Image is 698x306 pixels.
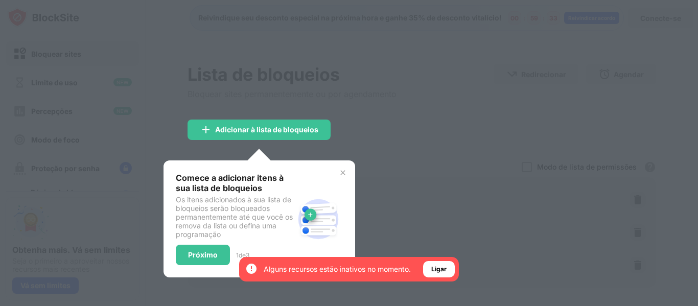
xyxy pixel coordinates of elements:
font: Adicionar à lista de bloqueios [215,125,318,134]
font: de [239,251,246,259]
font: Comece a adicionar itens à sua lista de bloqueios [176,173,284,193]
img: block-site.svg [294,195,343,244]
font: 1 [236,251,239,259]
img: x-button.svg [339,169,347,177]
font: Próximo [188,250,218,259]
font: 3 [246,251,249,259]
img: error-circle-white.svg [245,263,258,275]
font: Alguns recursos estão inativos no momento. [264,265,411,273]
font: Ligar [431,265,447,273]
font: Os itens adicionados à sua lista de bloqueios serão bloqueados permanentemente até que você os re... [176,195,293,239]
